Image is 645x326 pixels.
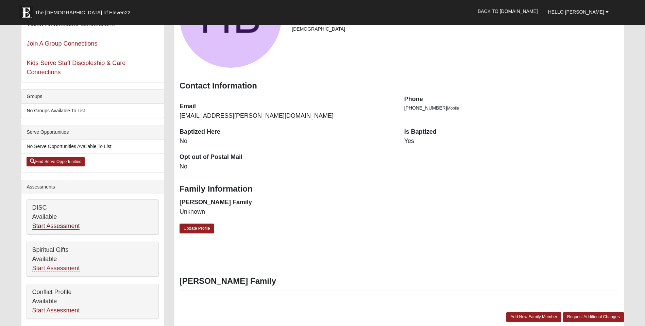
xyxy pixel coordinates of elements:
h3: Family Information [180,184,619,194]
a: Hello [PERSON_NAME] [543,3,614,20]
dt: Email [180,102,394,111]
img: Eleven22 logo [19,6,33,19]
a: Request Additional Changes [563,312,624,322]
dt: [PERSON_NAME] Family [180,198,394,207]
dt: Phone [404,95,619,104]
span: Mobile [447,106,459,111]
li: No Serve Opportunities Available To List [21,140,164,153]
span: The [DEMOGRAPHIC_DATA] of Eleven22 [35,9,130,16]
dd: Yes [404,137,619,146]
div: DISC Available [27,200,158,234]
h3: Contact Information [180,81,619,91]
div: Assessments [21,180,164,194]
a: Update Profile [180,224,214,233]
h3: [PERSON_NAME] Family [180,276,619,286]
div: Conflict Profile Available [27,284,158,319]
a: Find Serve Opportunities [27,157,85,166]
a: Kids Serve Staff Discipleship & Care Connections [27,60,125,76]
dd: [EMAIL_ADDRESS][PERSON_NAME][DOMAIN_NAME] [180,112,394,120]
a: Start Assessment [32,307,80,314]
div: Spiritual Gifts Available [27,242,158,277]
li: [PHONE_NUMBER] [404,104,619,112]
span: Hello [PERSON_NAME] [548,9,604,15]
dt: Opt out of Postal Mail [180,153,394,162]
li: No Groups Available To List [21,104,164,118]
a: Back to [DOMAIN_NAME] [473,3,543,20]
a: Start Assessment [32,223,80,230]
a: The [DEMOGRAPHIC_DATA] of Eleven22 [16,2,152,19]
div: Serve Opportunities [21,125,164,140]
dd: No [180,137,394,146]
dt: Is Baptized [404,128,619,136]
dd: No [180,162,394,171]
div: Groups [21,89,164,104]
li: [DEMOGRAPHIC_DATA] [292,26,618,33]
dt: Baptized Here [180,128,394,136]
a: Join A Group Connections [27,40,97,47]
dd: Unknown [180,208,394,216]
a: Start Assessment [32,265,80,272]
a: Add New Family Member [506,312,561,322]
